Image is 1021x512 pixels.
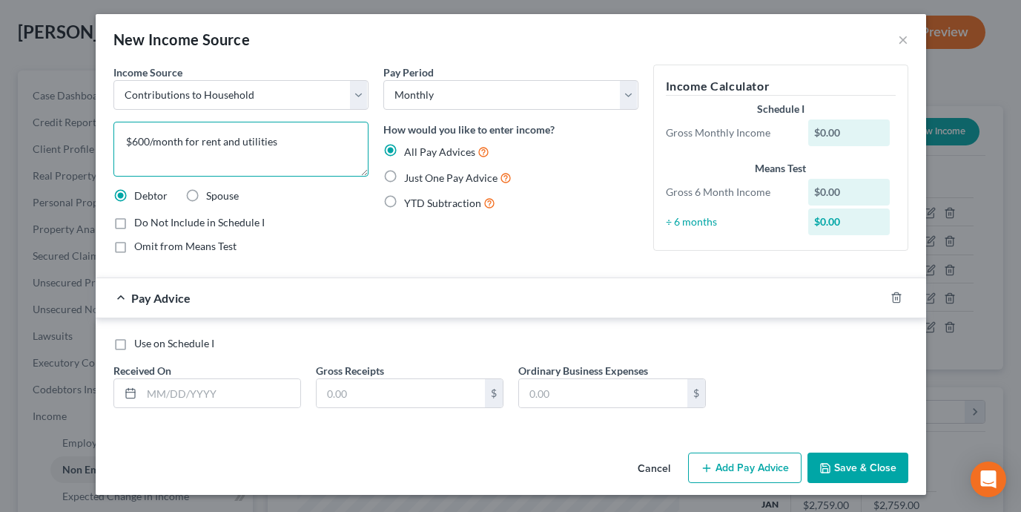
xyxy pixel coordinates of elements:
[808,209,890,235] div: $0.00
[383,122,555,137] label: How would you like to enter income?
[485,379,503,407] div: $
[666,77,896,96] h5: Income Calculator
[807,453,908,484] button: Save & Close
[113,364,171,377] span: Received On
[134,189,168,202] span: Debtor
[113,66,182,79] span: Income Source
[666,102,896,116] div: Schedule I
[808,179,890,206] div: $0.00
[134,240,237,252] span: Omit from Means Test
[404,145,475,158] span: All Pay Advices
[626,454,682,484] button: Cancel
[383,65,434,80] label: Pay Period
[142,379,300,407] input: MM/DD/YYYY
[316,363,384,378] label: Gross Receipts
[317,379,485,407] input: 0.00
[206,189,239,202] span: Spouse
[131,291,191,305] span: Pay Advice
[658,125,802,140] div: Gross Monthly Income
[808,119,890,146] div: $0.00
[971,462,1006,497] div: Open Intercom Messenger
[898,30,908,48] button: ×
[134,216,265,229] span: Do Not Include in Schedule I
[519,379,687,407] input: 0.00
[404,197,481,209] span: YTD Subtraction
[113,29,251,50] div: New Income Source
[688,453,802,484] button: Add Pay Advice
[658,214,802,229] div: ÷ 6 months
[404,171,498,184] span: Just One Pay Advice
[658,185,802,200] div: Gross 6 Month Income
[134,337,214,349] span: Use on Schedule I
[518,363,648,378] label: Ordinary Business Expenses
[666,161,896,176] div: Means Test
[687,379,705,407] div: $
